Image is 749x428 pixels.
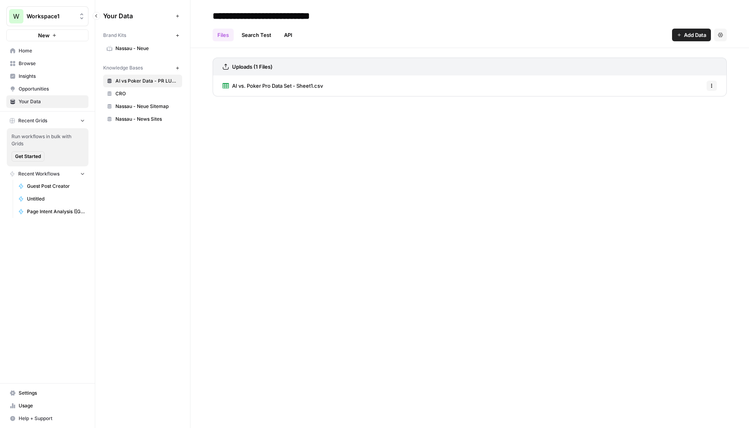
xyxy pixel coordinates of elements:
a: Browse [6,57,88,70]
button: Get Started [12,151,44,162]
span: Brand Kits [103,32,126,39]
button: Recent Workflows [6,168,88,180]
span: Opportunities [19,85,85,93]
span: Settings [19,389,85,397]
span: Get Started [15,153,41,160]
span: Guest Post Creator [27,183,85,190]
a: Home [6,44,88,57]
span: AI vs Poker Data - PR LUSPS [115,77,179,85]
span: Recent Grids [18,117,47,124]
span: Your Data [103,11,173,21]
a: Usage [6,399,88,412]
a: Untitled [15,193,88,205]
a: Nassau - Neue [103,42,182,55]
span: Nassau - Neue Sitemap [115,103,179,110]
a: Guest Post Creator [15,180,88,193]
a: CRO [103,87,182,100]
span: Run workflows in bulk with Grids [12,133,84,147]
span: Add Data [684,31,706,39]
a: Search Test [237,29,276,41]
button: Add Data [672,29,711,41]
a: Uploads (1 Files) [223,58,273,75]
button: Workspace: Workspace1 [6,6,88,26]
a: AI vs. Poker Pro Data Set - Sheet1.csv [223,75,323,96]
span: Home [19,47,85,54]
button: Help + Support [6,412,88,425]
button: Recent Grids [6,115,88,127]
span: Insights [19,73,85,80]
span: New [38,31,50,39]
span: Usage [19,402,85,409]
a: Nassau - Neue Sitemap [103,100,182,113]
a: Page Intent Analysis ([GEOGRAPHIC_DATA]) [15,205,88,218]
a: Files [213,29,234,41]
a: Opportunities [6,83,88,95]
button: New [6,29,88,41]
a: Insights [6,70,88,83]
a: Nassau - News Sites [103,113,182,125]
h3: Uploads (1 Files) [232,63,273,71]
a: Your Data [6,95,88,108]
a: AI vs Poker Data - PR LUSPS [103,75,182,87]
span: CRO [115,90,179,97]
span: Knowledge Bases [103,64,143,71]
span: Untitled [27,195,85,202]
span: Your Data [19,98,85,105]
span: W [13,12,19,21]
span: AI vs. Poker Pro Data Set - Sheet1.csv [232,82,323,90]
span: Help + Support [19,415,85,422]
span: Recent Workflows [18,170,60,177]
a: API [279,29,297,41]
span: Nassau - News Sites [115,116,179,123]
span: Workspace1 [27,12,75,20]
span: Browse [19,60,85,67]
a: Settings [6,387,88,399]
span: Nassau - Neue [115,45,179,52]
span: Page Intent Analysis ([GEOGRAPHIC_DATA]) [27,208,85,215]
